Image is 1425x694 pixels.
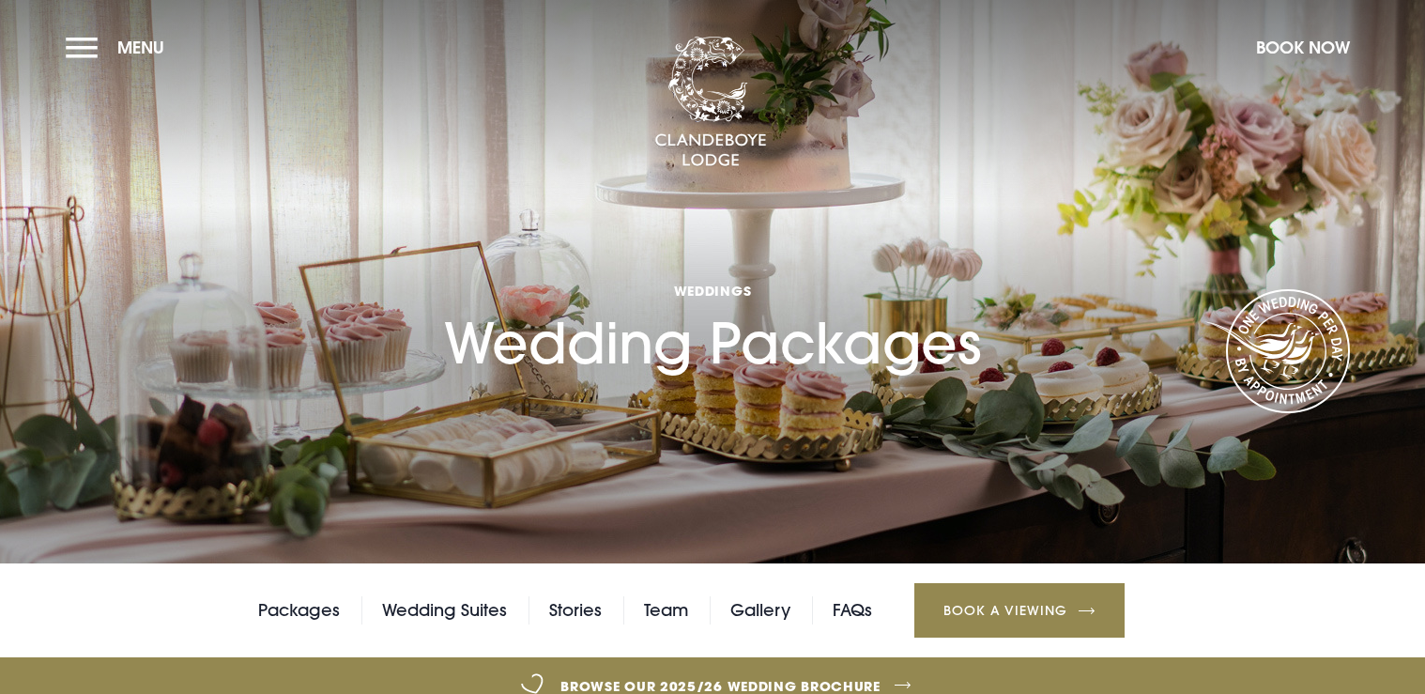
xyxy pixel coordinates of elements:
button: Menu [66,27,174,68]
button: Book Now [1247,27,1359,68]
a: Gallery [730,596,790,625]
h1: Wedding Packages [444,196,981,378]
img: Clandeboye Lodge [654,37,767,168]
a: Team [644,596,688,625]
a: Book a Viewing [914,583,1125,638]
a: Stories [549,596,602,625]
a: Wedding Suites [382,596,507,625]
span: Weddings [444,282,981,300]
a: FAQs [833,596,872,625]
span: Menu [117,37,164,58]
a: Packages [258,596,340,625]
